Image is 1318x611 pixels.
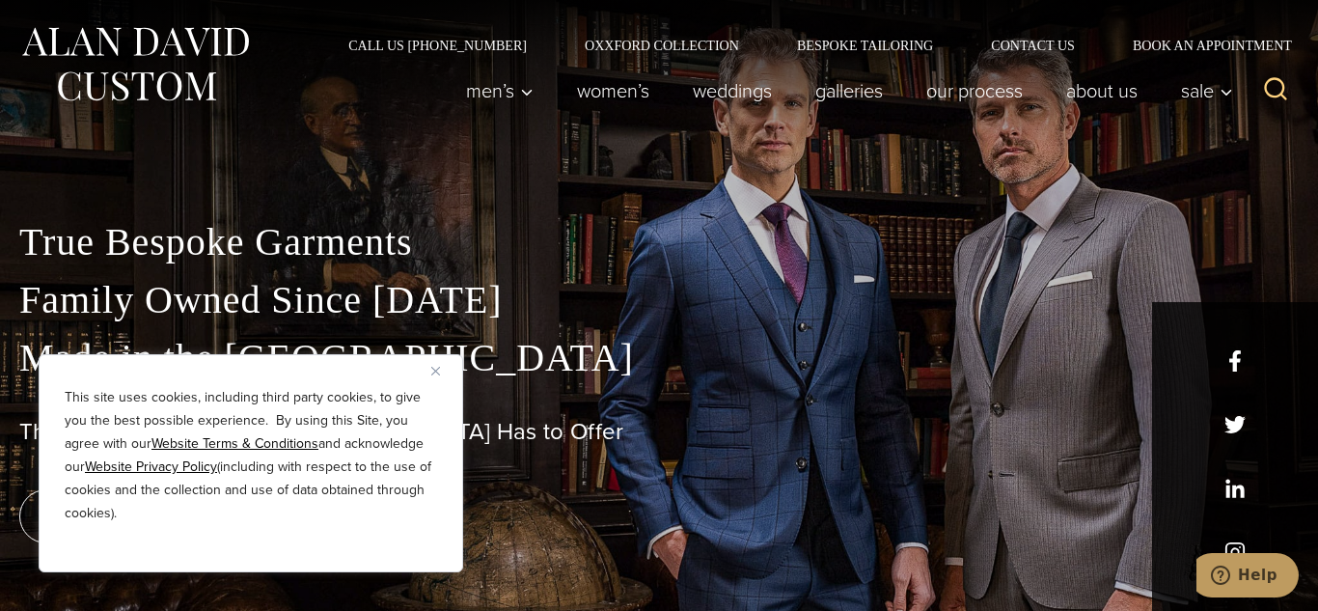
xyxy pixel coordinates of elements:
p: This site uses cookies, including third party cookies, to give you the best possible experience. ... [65,386,437,525]
a: Website Terms & Conditions [151,433,318,454]
a: Contact Us [962,39,1104,52]
button: View Search Form [1252,68,1299,114]
button: Close [431,359,454,382]
nav: Primary Navigation [445,71,1244,110]
a: book an appointment [19,489,289,543]
p: True Bespoke Garments Family Owned Since [DATE] Made in the [GEOGRAPHIC_DATA] [19,213,1299,387]
a: Galleries [794,71,905,110]
a: weddings [672,71,794,110]
button: Men’s sub menu toggle [445,71,556,110]
a: Call Us [PHONE_NUMBER] [319,39,556,52]
button: Sale sub menu toggle [1160,71,1244,110]
a: Our Process [905,71,1045,110]
h1: The Best Custom Suits [GEOGRAPHIC_DATA] Has to Offer [19,418,1299,446]
img: Close [431,367,440,375]
a: Oxxford Collection [556,39,768,52]
img: Alan David Custom [19,21,251,107]
a: Book an Appointment [1104,39,1299,52]
a: Women’s [556,71,672,110]
iframe: Opens a widget where you can chat to one of our agents [1196,553,1299,601]
a: About Us [1045,71,1160,110]
a: Bespoke Tailoring [768,39,962,52]
nav: Secondary Navigation [319,39,1299,52]
a: Website Privacy Policy [85,457,217,477]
